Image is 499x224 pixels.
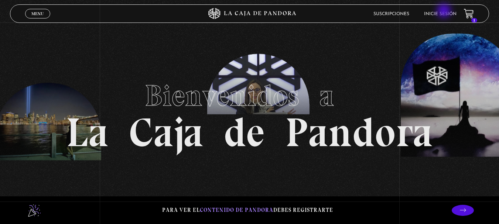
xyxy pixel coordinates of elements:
[162,205,333,215] p: Para ver el debes registrarte
[145,78,355,113] span: Bienvenidos a
[29,18,46,23] span: Cerrar
[31,11,44,16] span: Menu
[373,12,409,16] a: Suscripciones
[200,207,273,213] span: contenido de Pandora
[424,12,457,16] a: Inicie sesión
[66,72,433,153] h1: La Caja de Pandora
[471,18,477,23] span: 1
[464,9,474,19] a: 1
